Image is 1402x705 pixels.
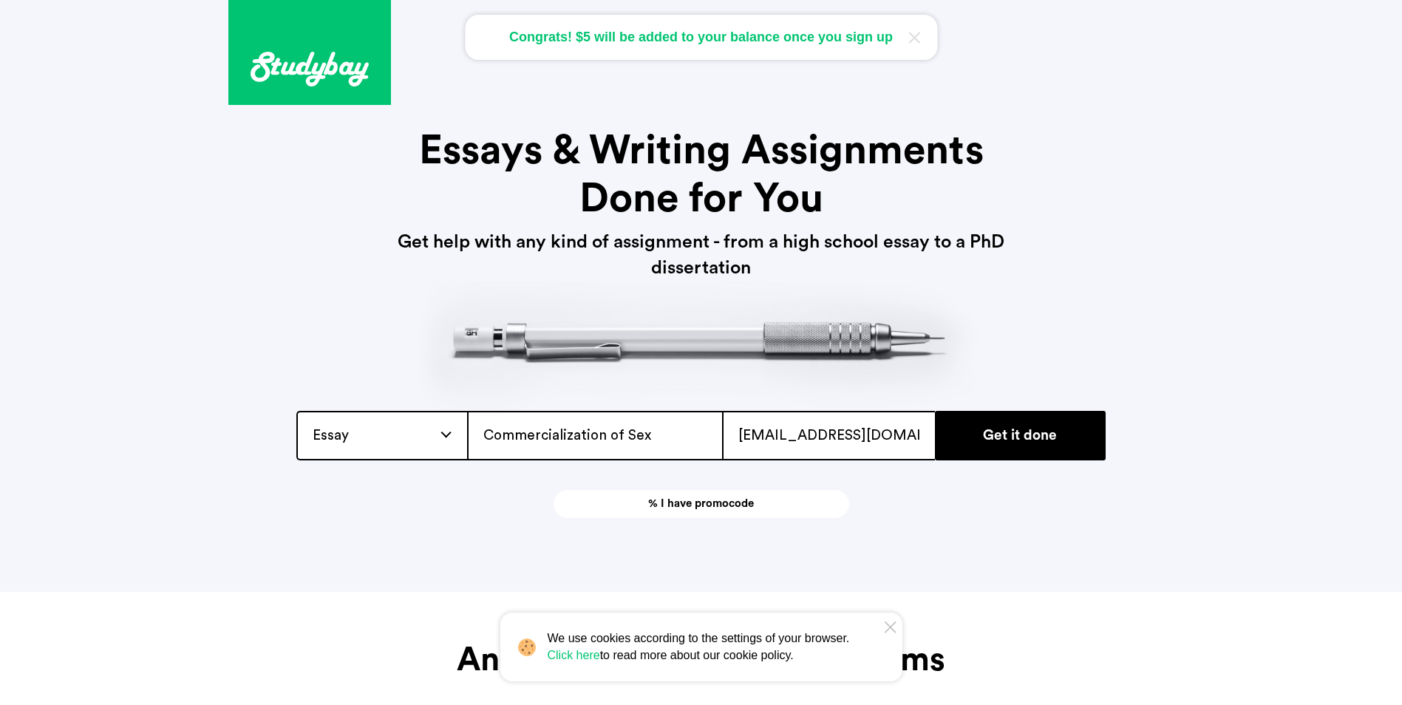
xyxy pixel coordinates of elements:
[369,127,1034,223] h1: Essays & Writing Assignments Done for You
[443,636,960,684] h2: An Answer to All Your Problems
[548,647,600,664] a: Click here
[554,490,849,518] a: % I have promocode
[548,630,861,664] span: We use cookies according to the settings of your browser. to read more about our cookie policy.
[935,411,1105,460] input: Get it done
[722,411,935,460] input: Your email
[467,411,723,460] input: Name the project
[251,52,369,86] img: logo.svg
[313,427,349,444] span: Essay
[418,281,985,410] img: header-pict.png
[347,229,1056,281] h3: Get help with any kind of assignment - from a high school essay to a PhD dissertation
[465,15,937,60] div: Congrats! $5 will be added to your balance once you sign up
